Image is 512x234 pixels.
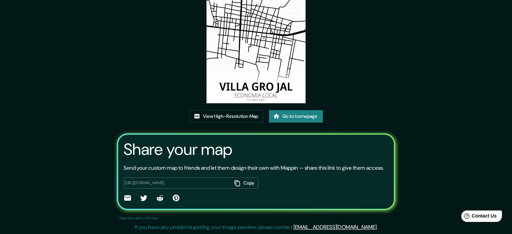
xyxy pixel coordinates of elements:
h3: Share your map [124,140,232,159]
a: View High-Resolution Map [190,110,264,123]
p: Send your custom map to friends and let them design their own with Mappin — share this link to gi... [124,164,384,172]
p: If you have any problems getting your image preview, please contact . [135,223,378,231]
a: Go to homepage [269,110,323,123]
iframe: Help widget launcher [452,208,505,227]
button: Copy [232,177,258,189]
p: Maps link valid for 60 days. [120,215,159,221]
a: [EMAIL_ADDRESS][DOMAIN_NAME] [294,224,377,231]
